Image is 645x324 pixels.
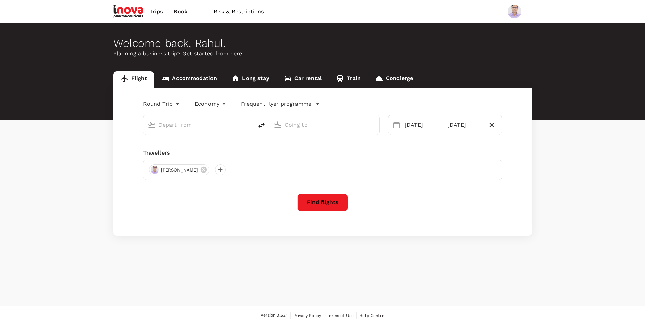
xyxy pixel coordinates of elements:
a: Accommodation [154,71,224,88]
div: [DATE] [402,118,442,132]
span: [PERSON_NAME] [157,167,202,174]
a: Long stay [224,71,276,88]
input: Depart from [158,120,239,130]
span: Help Centre [359,313,384,318]
div: [PERSON_NAME] [149,164,210,175]
span: Privacy Policy [293,313,321,318]
button: Open [375,124,376,125]
a: Car rental [276,71,329,88]
a: Concierge [368,71,420,88]
button: Frequent flyer programme [241,100,320,108]
a: Train [329,71,368,88]
div: [DATE] [445,118,485,132]
p: Planning a business trip? Get started from here. [113,50,532,58]
input: Going to [285,120,365,130]
span: Terms of Use [327,313,354,318]
div: Economy [194,98,227,109]
span: Trips [150,7,163,16]
button: Find flights [297,194,348,211]
button: Open [249,124,250,125]
a: Help Centre [359,312,384,319]
a: Privacy Policy [293,312,321,319]
span: Risk & Restrictions [214,7,264,16]
div: Round Trip [143,98,181,109]
span: Book [174,7,188,16]
span: Version 3.53.1 [261,312,288,319]
div: Welcome back , Rahul . [113,37,532,50]
button: delete [253,117,270,133]
a: Flight [113,71,154,88]
img: iNova Pharmaceuticals [113,4,145,19]
div: Travellers [143,149,502,157]
a: Terms of Use [327,312,354,319]
p: Frequent flyer programme [241,100,311,108]
img: Rahul Deore [508,5,521,18]
img: avatar-685cb8fd9b6fd.jpeg [151,166,159,174]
